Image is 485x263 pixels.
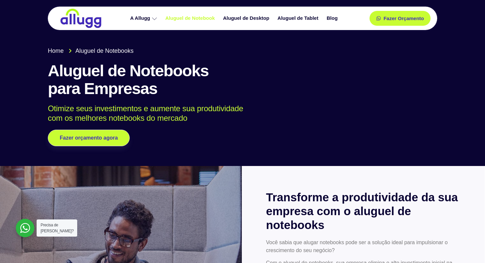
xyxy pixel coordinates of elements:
a: A Allugg [127,13,162,24]
a: Aluguel de Notebook [162,13,220,24]
p: Otimize seus investimentos e aumente sua produtividade com os melhores notebooks do mercado [48,104,428,123]
span: Fazer orçamento agora [60,135,118,141]
a: Fazer Orçamento [370,11,431,26]
img: locação de TI é Allugg [59,8,102,28]
span: Fazer Orçamento [383,16,424,21]
p: Você sabia que alugar notebooks pode ser a solução ideal para impulsionar o crescimento do seu ne... [266,239,460,254]
a: Blog [323,13,342,24]
a: Aluguel de Tablet [274,13,323,24]
span: Precisa de [PERSON_NAME]? [41,223,74,233]
h1: Aluguel de Notebooks para Empresas [48,62,437,98]
span: Home [48,47,64,55]
a: Aluguel de Desktop [220,13,274,24]
span: Aluguel de Notebooks [74,47,134,55]
a: Fazer orçamento agora [48,130,130,146]
h2: Transforme a produtividade da sua empresa com o aluguel de notebooks [266,190,460,232]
